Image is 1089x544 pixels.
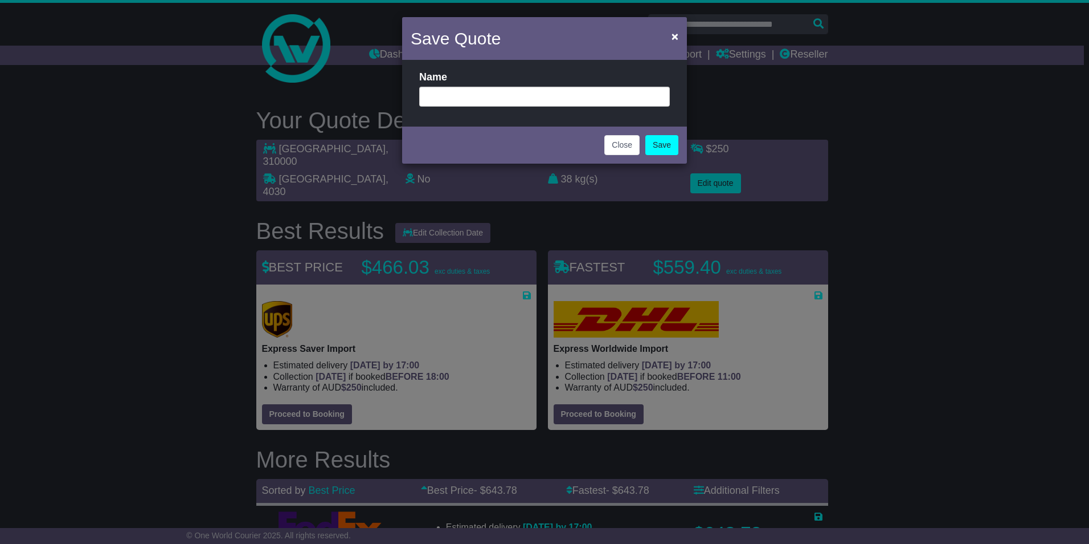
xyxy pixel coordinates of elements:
button: Close [604,135,640,155]
label: Name [419,71,447,84]
span: × [672,30,678,43]
h4: Save Quote [411,26,501,51]
a: Save [645,135,678,155]
button: Close [666,25,684,48]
